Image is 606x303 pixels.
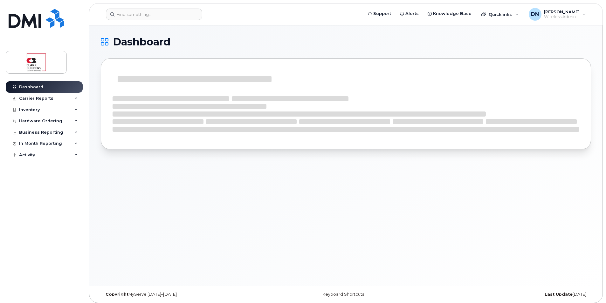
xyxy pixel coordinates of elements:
strong: Copyright [106,292,128,297]
span: Dashboard [113,37,170,47]
div: [DATE] [428,292,591,297]
a: Keyboard Shortcuts [322,292,364,297]
div: MyServe [DATE]–[DATE] [101,292,264,297]
strong: Last Update [545,292,573,297]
